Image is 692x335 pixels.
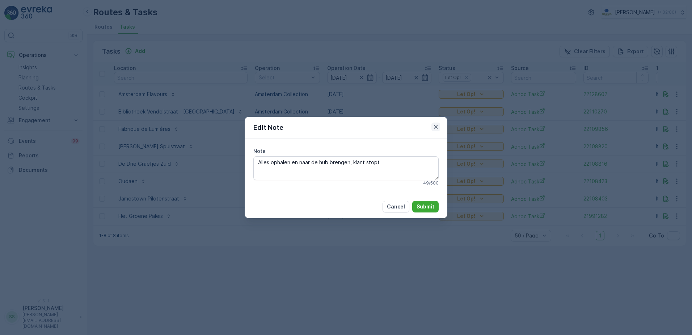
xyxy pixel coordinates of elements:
[253,123,283,133] p: Edit Note
[383,201,409,212] button: Cancel
[423,180,439,186] p: 49 / 500
[417,203,434,210] p: Submit
[253,156,439,180] textarea: Alles ophalen en naar de hub brengen, klant stopt
[253,148,266,154] label: Note
[387,203,405,210] p: Cancel
[412,201,439,212] button: Submit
